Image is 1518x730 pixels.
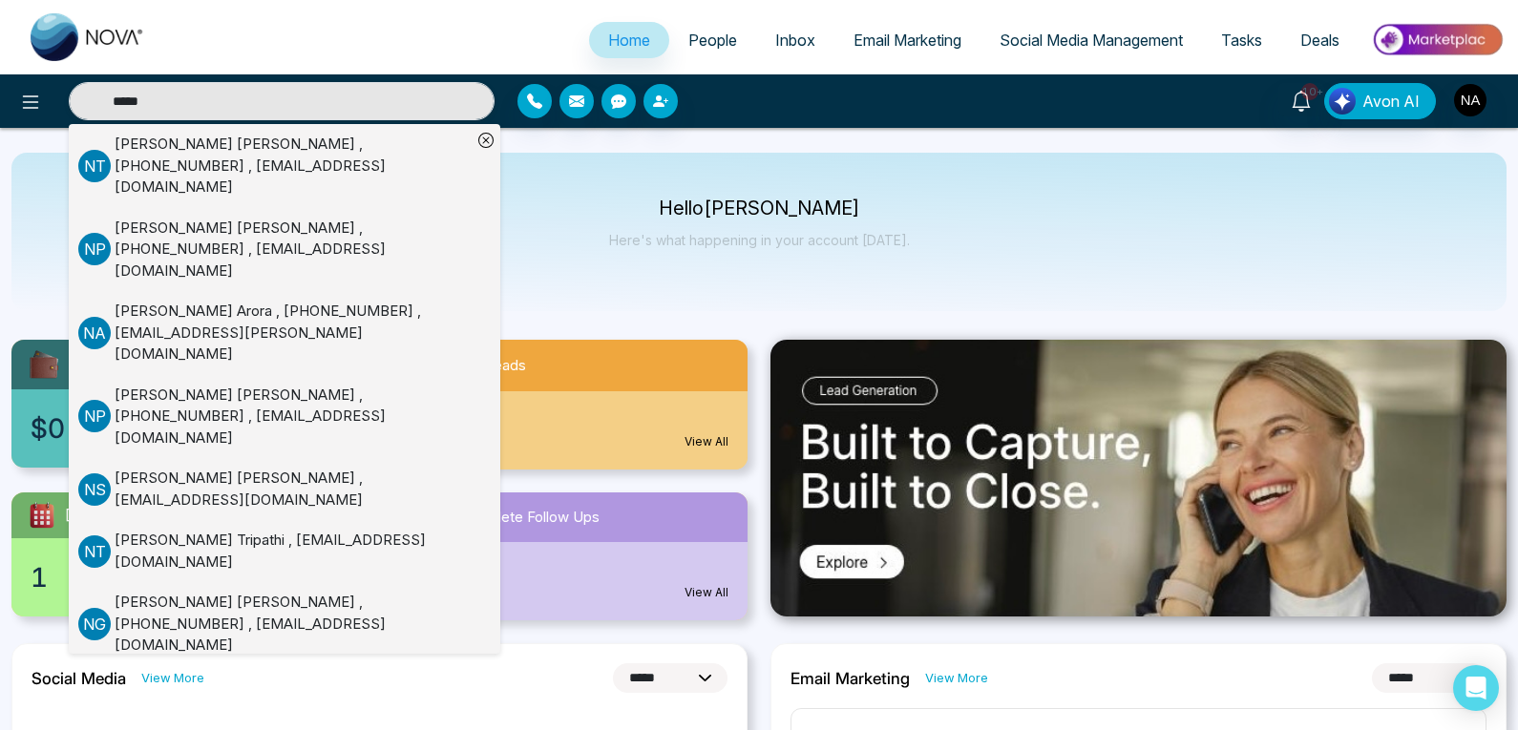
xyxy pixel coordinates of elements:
[65,505,148,527] span: [DATE] Task
[78,535,111,568] p: N T
[115,134,472,198] div: [PERSON_NAME] [PERSON_NAME] , [PHONE_NUMBER] , [EMAIL_ADDRESS][DOMAIN_NAME]
[1324,83,1436,119] button: Avon AI
[78,233,111,265] p: N P
[834,22,980,58] a: Email Marketing
[78,400,111,432] p: N P
[589,22,669,58] a: Home
[78,150,111,182] p: N T
[854,31,961,50] span: Email Marketing
[115,218,472,282] div: [PERSON_NAME] [PERSON_NAME] , [PHONE_NUMBER] , [EMAIL_ADDRESS][DOMAIN_NAME]
[1362,90,1420,113] span: Avon AI
[980,22,1202,58] a: Social Media Management
[770,340,1507,616] img: .
[115,301,472,365] div: [PERSON_NAME] Arora , [PHONE_NUMBER] , [EMAIL_ADDRESS][PERSON_NAME][DOMAIN_NAME]
[115,592,472,657] div: [PERSON_NAME] [PERSON_NAME] , [PHONE_NUMBER] , [EMAIL_ADDRESS][DOMAIN_NAME]
[1453,665,1499,711] div: Open Intercom Messenger
[380,340,760,469] a: New Leads3View All
[685,584,728,601] a: View All
[32,669,126,688] h2: Social Media
[380,492,760,620] a: Incomplete Follow Ups322View All
[1368,18,1507,61] img: Market-place.gif
[1202,22,1281,58] a: Tasks
[31,557,48,597] span: 1
[1281,22,1359,58] a: Deals
[1278,83,1324,116] a: 10+
[31,408,65,448] span: $0
[115,385,472,449] div: [PERSON_NAME] [PERSON_NAME] , [PHONE_NUMBER] , [EMAIL_ADDRESS][DOMAIN_NAME]
[449,507,600,529] span: Incomplete Follow Ups
[609,232,910,248] p: Here's what happening in your account [DATE].
[688,31,737,50] span: People
[609,200,910,217] p: Hello [PERSON_NAME]
[791,669,910,688] h2: Email Marketing
[27,500,57,531] img: todayTask.svg
[1329,88,1356,115] img: Lead Flow
[608,31,650,50] span: Home
[1221,31,1262,50] span: Tasks
[669,22,756,58] a: People
[78,608,111,640] p: N G
[925,669,988,687] a: View More
[1300,31,1339,50] span: Deals
[1301,83,1318,100] span: 10+
[775,31,815,50] span: Inbox
[31,13,145,61] img: Nova CRM Logo
[115,468,472,511] div: [PERSON_NAME] [PERSON_NAME] , [EMAIL_ADDRESS][DOMAIN_NAME]
[1000,31,1183,50] span: Social Media Management
[78,317,111,349] p: N A
[1454,84,1486,116] img: User Avatar
[685,433,728,450] a: View All
[115,530,472,573] div: [PERSON_NAME] Tripathi , [EMAIL_ADDRESS][DOMAIN_NAME]
[141,669,204,687] a: View More
[78,473,111,506] p: N S
[756,22,834,58] a: Inbox
[27,347,61,382] img: availableCredit.svg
